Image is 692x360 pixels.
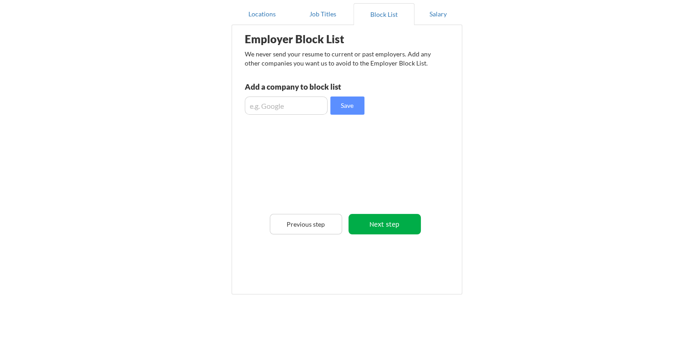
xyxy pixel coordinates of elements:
button: Job Titles [293,3,354,25]
div: Add a company to block list [245,83,378,91]
div: Employer Block List [245,34,388,45]
button: Block List [354,3,414,25]
button: Save [330,96,364,115]
button: Previous step [270,214,342,234]
input: e.g. Google [245,96,328,115]
div: We never send your resume to current or past employers. Add any other companies you want us to av... [245,50,436,67]
button: Salary [414,3,462,25]
button: Next step [349,214,421,234]
button: Locations [232,3,293,25]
